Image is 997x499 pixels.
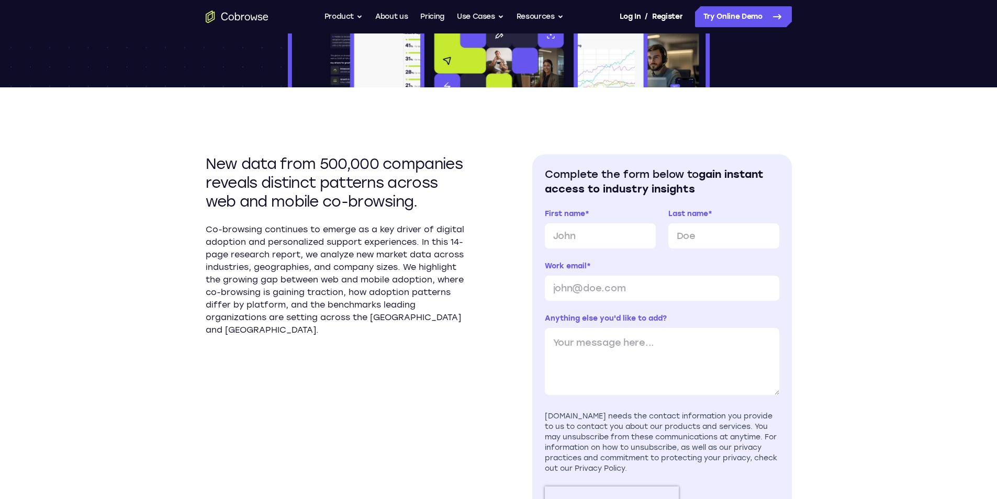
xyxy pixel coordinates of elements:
[206,154,465,211] h2: New data from 500,000 companies reveals distinct patterns across web and mobile co-browsing.
[545,276,779,301] input: john@doe.com
[668,223,779,248] input: Doe
[545,167,779,196] h2: Complete the form below to
[375,6,408,27] a: About us
[545,262,587,270] span: Work email
[645,10,648,23] span: /
[457,6,504,27] button: Use Cases
[324,6,363,27] button: Product
[420,6,444,27] a: Pricing
[695,6,792,27] a: Try Online Demo
[206,10,268,23] a: Go to the home page
[206,223,465,336] p: Co-browsing continues to emerge as a key driver of digital adoption and personalized support expe...
[545,209,585,218] span: First name
[668,209,708,218] span: Last name
[545,223,656,248] input: John
[620,6,641,27] a: Log In
[545,314,667,323] span: Anything else you'd like to add?
[652,6,682,27] a: Register
[517,6,564,27] button: Resources
[545,168,764,195] span: gain instant access to industry insights
[545,411,779,474] div: [DOMAIN_NAME] needs the contact information you provide to us to contact you about our products a...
